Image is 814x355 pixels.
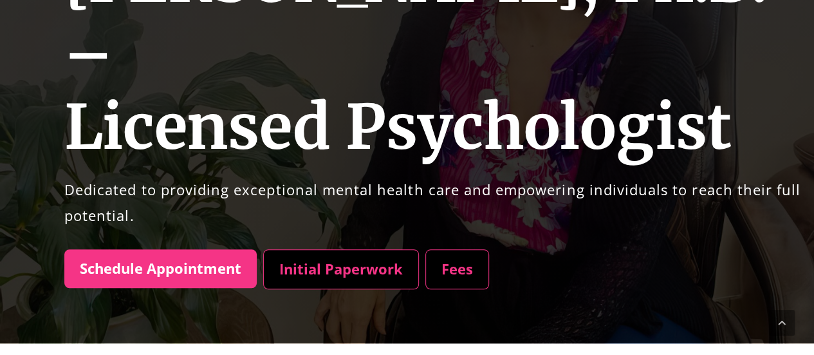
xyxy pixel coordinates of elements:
[263,249,419,289] a: Initial Paperwork
[425,249,489,289] a: Fees
[769,310,795,336] a: Scroll back to top
[64,249,257,288] a: Schedule Appointment
[64,177,814,228] p: Dedicated to providing exceptional mental health care and empowering individuals to reach their f...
